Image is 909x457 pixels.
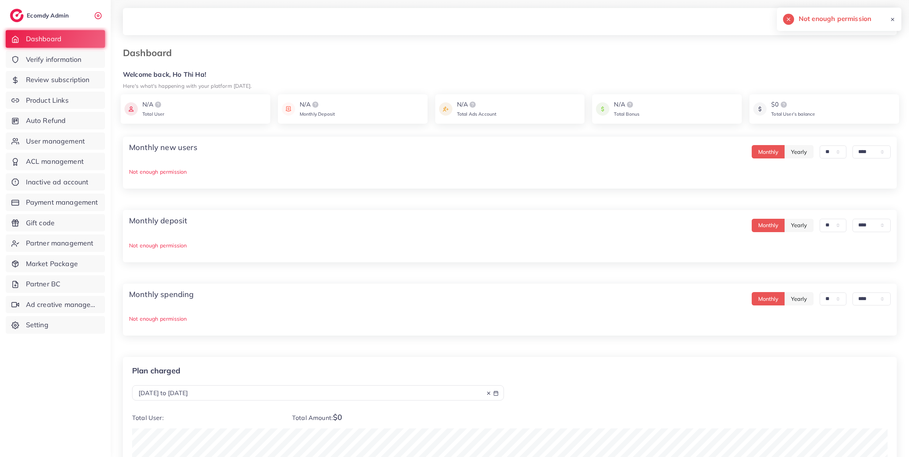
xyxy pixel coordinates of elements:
[771,100,815,109] div: $0
[614,111,639,117] span: Total Bonus
[132,413,280,422] p: Total User:
[123,47,178,58] h3: Dashboard
[26,95,69,105] span: Product Links
[752,292,785,305] button: Monthly
[6,51,105,68] a: Verify information
[439,100,452,118] img: icon payment
[123,71,897,79] h5: Welcome back, Ho Thi Ha!
[300,100,335,109] div: N/A
[6,173,105,191] a: Inactive ad account
[292,413,504,422] p: Total Amount:
[753,100,767,118] img: icon payment
[129,167,891,176] p: Not enough permission
[26,320,48,330] span: Setting
[779,100,788,109] img: logo
[142,111,165,117] span: Total User
[129,290,194,299] h4: Monthly spending
[153,100,163,109] img: logo
[123,82,252,89] small: Here's what's happening with your platform [DATE].
[132,366,504,375] p: Plan charged
[785,145,814,158] button: Yearly
[282,100,295,118] img: icon payment
[6,112,105,129] a: Auto Refund
[6,92,105,109] a: Product Links
[26,218,55,228] span: Gift code
[26,75,90,85] span: Review subscription
[6,296,105,313] a: Ad creative management
[771,111,815,117] span: Total User’s balance
[26,238,94,248] span: Partner management
[300,111,335,117] span: Monthly Deposit
[457,100,497,109] div: N/A
[614,100,639,109] div: N/A
[129,216,187,225] h4: Monthly deposit
[26,116,66,126] span: Auto Refund
[785,292,814,305] button: Yearly
[26,279,61,289] span: Partner BC
[6,194,105,211] a: Payment management
[124,100,138,118] img: icon payment
[6,234,105,252] a: Partner management
[10,9,24,22] img: logo
[6,316,105,334] a: Setting
[6,214,105,232] a: Gift code
[457,111,497,117] span: Total Ads Account
[333,412,342,422] span: $0
[6,30,105,48] a: Dashboard
[6,255,105,273] a: Market Package
[6,275,105,293] a: Partner BC
[752,219,785,232] button: Monthly
[27,12,71,19] h2: Ecomdy Admin
[311,100,320,109] img: logo
[26,55,82,65] span: Verify information
[129,241,891,250] p: Not enough permission
[6,132,105,150] a: User management
[6,71,105,89] a: Review subscription
[26,177,89,187] span: Inactive ad account
[799,14,871,24] h5: Not enough permission
[596,100,609,118] img: icon payment
[129,314,891,323] p: Not enough permission
[139,389,188,397] span: [DATE] to [DATE]
[10,9,71,22] a: logoEcomdy Admin
[129,143,197,152] h4: Monthly new users
[468,100,477,109] img: logo
[26,197,98,207] span: Payment management
[26,34,61,44] span: Dashboard
[785,219,814,232] button: Yearly
[752,145,785,158] button: Monthly
[625,100,635,109] img: logo
[6,153,105,170] a: ACL management
[26,157,84,166] span: ACL management
[142,100,165,109] div: N/A
[26,259,78,269] span: Market Package
[26,300,99,310] span: Ad creative management
[26,136,85,146] span: User management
